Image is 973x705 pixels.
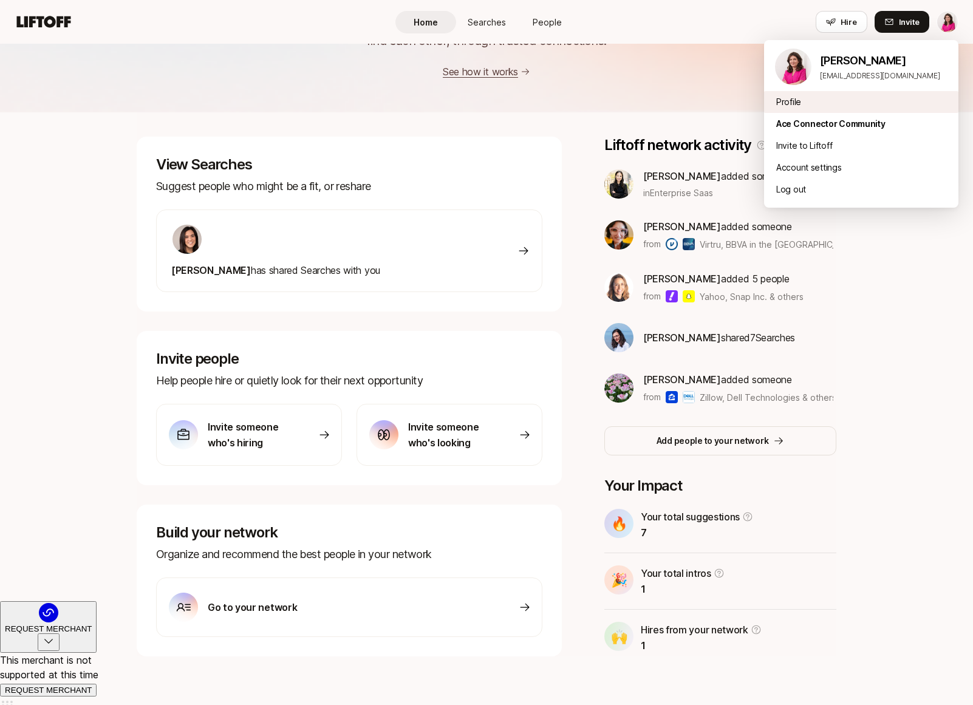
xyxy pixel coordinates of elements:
[764,135,958,157] div: Invite to Liftoff
[764,179,958,200] div: Log out
[776,95,946,109] a: Profile
[775,49,811,85] img: Emma Frane
[764,113,958,135] div: Ace Connector Community
[764,157,958,179] div: Account settings
[820,52,949,69] p: [PERSON_NAME]
[820,70,949,81] p: [EMAIL_ADDRESS][DOMAIN_NAME]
